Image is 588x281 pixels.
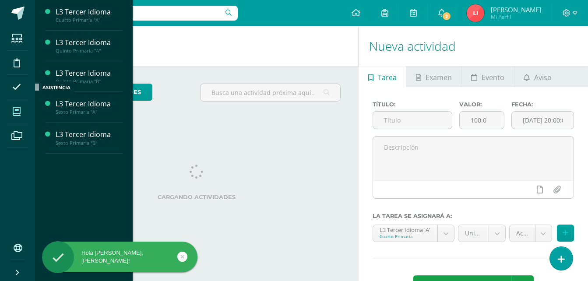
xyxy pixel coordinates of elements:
[41,6,238,21] input: Busca un usuario...
[46,26,348,66] h1: Actividades
[56,68,122,84] a: L3 Tercer IdiomaQuinto Primaria "B"
[516,225,528,242] span: Activities (80.0%)
[482,67,504,88] span: Evento
[442,11,451,21] span: 2
[378,67,397,88] span: Tarea
[426,67,452,88] span: Examen
[56,38,122,48] div: L3 Tercer Idioma
[369,26,577,66] h1: Nueva actividad
[56,68,122,78] div: L3 Tercer Idioma
[510,225,552,242] a: Activities (80.0%)
[511,101,574,108] label: Fecha:
[373,112,452,129] input: Título
[373,213,574,219] label: La tarea se asignará a:
[373,225,454,242] a: L3 Tercer Idioma 'A'Cuarto Primaria
[42,249,197,265] div: Hola [PERSON_NAME], [PERSON_NAME]!
[53,194,341,200] label: Cargando actividades
[512,112,574,129] input: Fecha de entrega
[465,225,482,242] span: Unidad 4
[380,225,431,233] div: L3 Tercer Idioma 'A'
[56,17,122,23] div: Cuarto Primaria "A"
[56,99,122,115] a: L3 Tercer IdiomaSexto Primaria "A"
[380,233,431,239] div: Cuarto Primaria
[56,130,122,146] a: L3 Tercer IdiomaSexto Primaria "B"
[460,112,504,129] input: Puntos máximos
[534,67,552,88] span: Aviso
[56,130,122,140] div: L3 Tercer Idioma
[56,38,122,54] a: L3 Tercer IdiomaQuinto Primaria "A"
[373,101,452,108] label: Título:
[406,66,461,87] a: Examen
[56,7,122,23] a: L3 Tercer IdiomaCuarto Primaria "A"
[56,99,122,109] div: L3 Tercer Idioma
[461,66,514,87] a: Evento
[491,13,541,21] span: Mi Perfil
[514,66,561,87] a: Aviso
[491,5,541,14] span: [PERSON_NAME]
[467,4,484,22] img: 01dd2756ea9e2b981645035e79ba90e3.png
[56,48,122,54] div: Quinto Primaria "A"
[42,84,70,91] div: Asistencia
[459,101,504,108] label: Valor:
[56,140,122,146] div: Sexto Primaria "B"
[201,84,340,101] input: Busca una actividad próxima aquí...
[56,78,122,84] div: Quinto Primaria "B"
[359,66,406,87] a: Tarea
[458,225,505,242] a: Unidad 4
[56,109,122,115] div: Sexto Primaria "A"
[56,7,122,17] div: L3 Tercer Idioma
